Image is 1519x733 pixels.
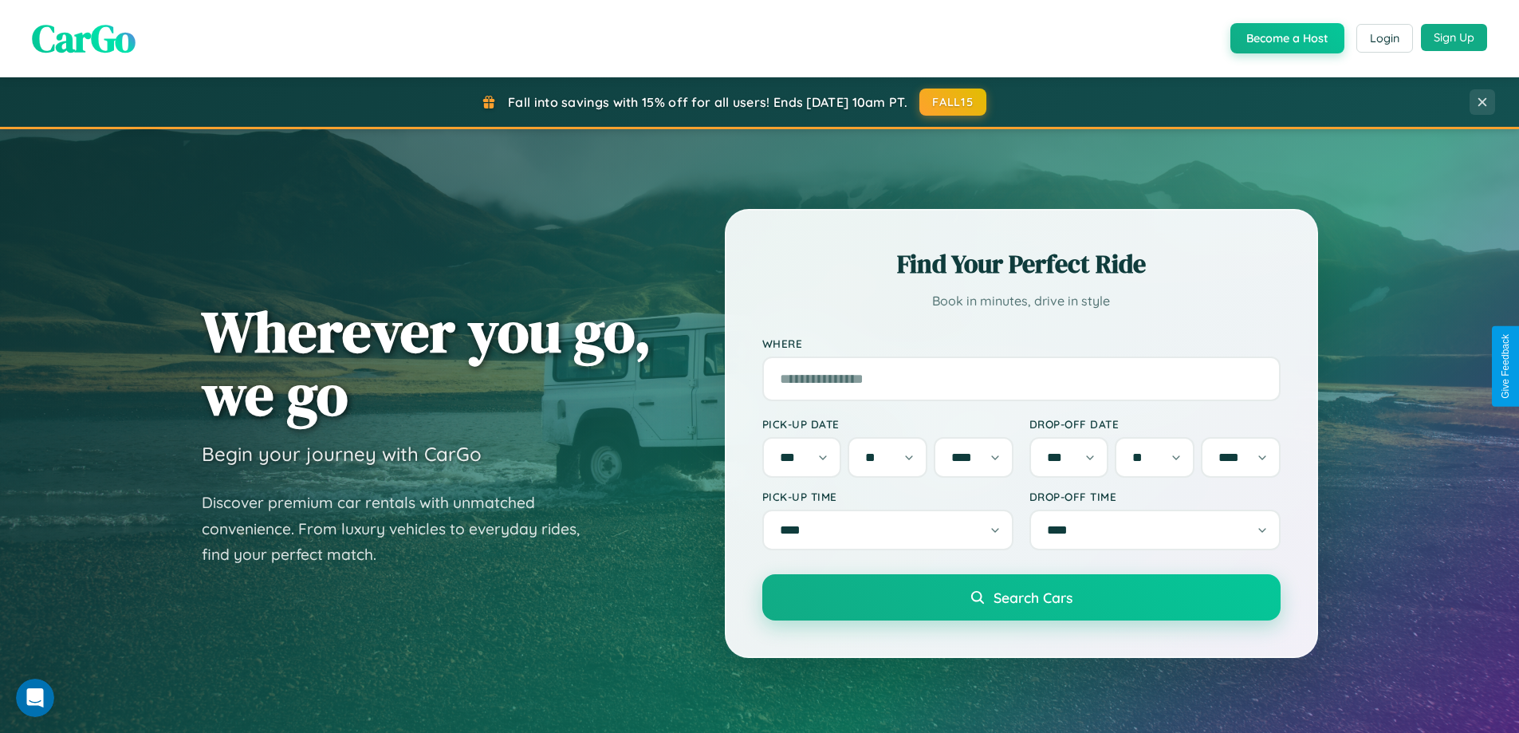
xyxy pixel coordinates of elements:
label: Pick-up Date [762,417,1013,431]
h1: Wherever you go, we go [202,300,651,426]
h2: Find Your Perfect Ride [762,246,1281,282]
label: Drop-off Date [1029,417,1281,431]
label: Where [762,337,1281,350]
p: Book in minutes, drive in style [762,290,1281,313]
div: Give Feedback [1500,334,1511,399]
button: Become a Host [1230,23,1344,53]
iframe: Intercom live chat [16,679,54,717]
label: Drop-off Time [1029,490,1281,503]
button: FALL15 [919,89,986,116]
span: Search Cars [994,589,1072,606]
p: Discover premium car rentals with unmatched convenience. From luxury vehicles to everyday rides, ... [202,490,600,568]
span: Fall into savings with 15% off for all users! Ends [DATE] 10am PT. [508,94,907,110]
h3: Begin your journey with CarGo [202,442,482,466]
button: Login [1356,24,1413,53]
label: Pick-up Time [762,490,1013,503]
button: Sign Up [1421,24,1487,51]
button: Search Cars [762,574,1281,621]
span: CarGo [32,12,136,65]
